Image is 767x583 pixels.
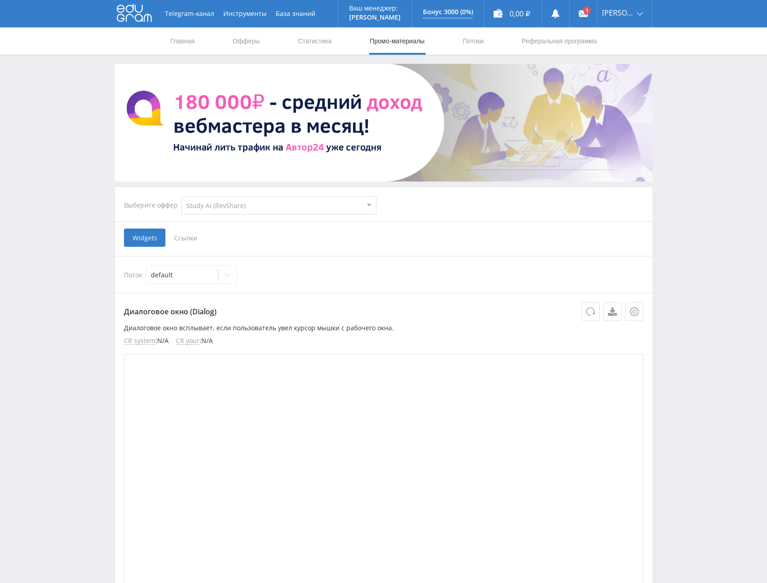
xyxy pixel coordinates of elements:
span: [PERSON_NAME] [602,9,634,16]
p: Диалоговое окно (Dialog) [124,302,643,321]
p: Бонус 3000 (0%) [423,8,473,16]
div: Поток [124,265,643,284]
span: CR system [124,337,155,345]
p: Диалоговое окно всплывает, если пользователь увел курсор мышки с рабочего окна. [124,324,643,332]
a: Офферы [232,27,261,55]
button: Обновить [582,302,600,321]
img: BannerAvtor24 [115,64,653,182]
li: : N/A [124,337,169,345]
a: Скачать [603,302,622,321]
span: Widgets [124,229,165,247]
button: Настройки [625,302,643,321]
span: CR your [176,337,200,345]
li: : N/A [176,337,213,345]
a: Потоки [462,27,484,55]
span: Ссылки [165,229,206,247]
div: Выберите оффер [124,202,181,209]
a: Статистика [297,27,333,55]
p: [PERSON_NAME] [349,14,401,21]
a: Главная [170,27,196,55]
p: Ваш менеджер: [349,5,401,12]
a: Реферальная программа [521,27,598,55]
a: Промо-материалы [369,27,425,55]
